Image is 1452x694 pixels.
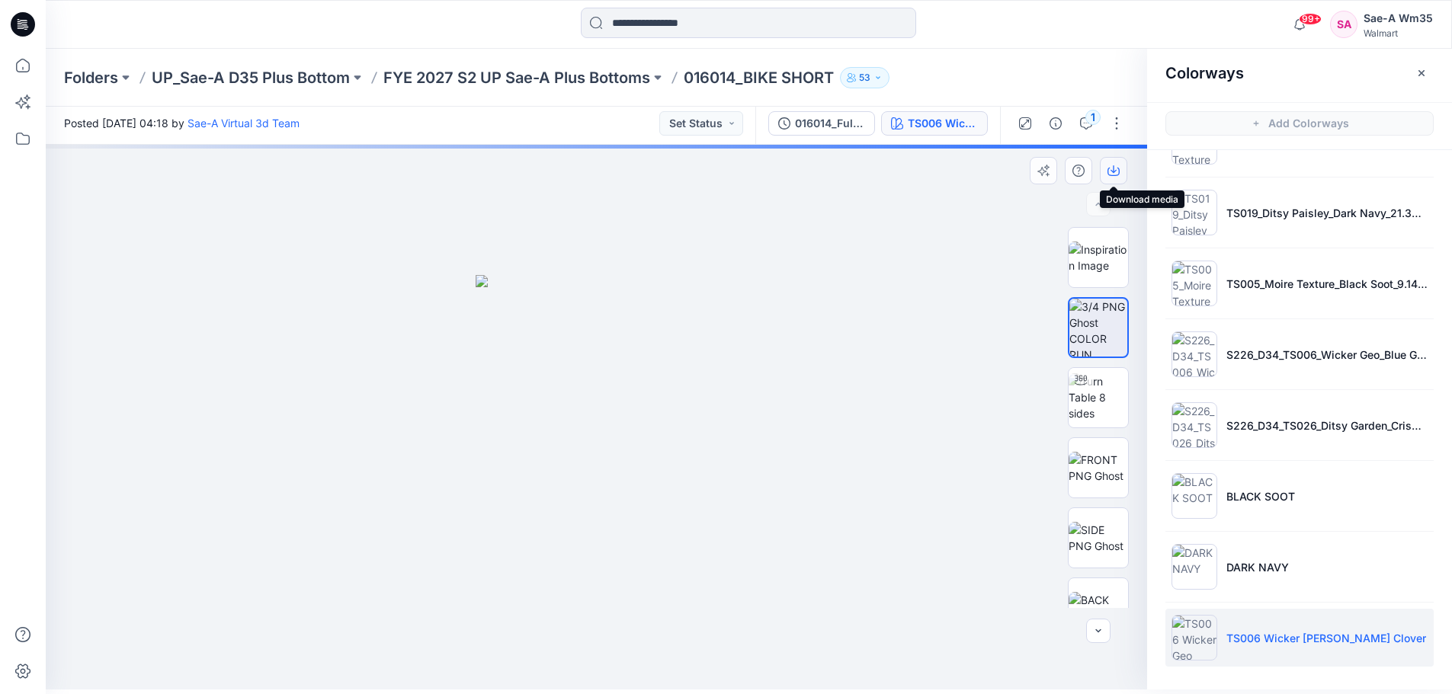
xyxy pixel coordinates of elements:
img: TS019_Ditsy Paisley_Dark Navy_21.33cm [1172,190,1217,235]
div: TS006 Wicker Geo Crisp Clover [908,115,978,132]
button: 016014_Full Colorways [768,111,875,136]
a: Sae-A Virtual 3d Team [188,117,300,130]
p: BLACK SOOT [1226,488,1295,504]
button: Details [1043,111,1068,136]
img: BACK PNG Ghost [1069,592,1128,624]
a: UP_Sae-A D35 Plus Bottom [152,67,350,88]
span: 99+ [1299,13,1322,25]
img: Turn Table 8 sides [1069,373,1128,421]
img: FRONT PNG Ghost [1069,452,1128,484]
p: 016014_BIKE SHORT [684,67,834,88]
button: 1 [1074,111,1098,136]
div: 016014_Full Colorways [795,115,865,132]
p: 53 [859,69,870,86]
p: TS005_Moire Texture_Black Soot_9.14cm [1226,276,1428,292]
div: 1 [1085,110,1101,125]
p: S226_D34_TS006_Wicker Geo_Blue Gusto_21.33cm [1226,347,1428,363]
button: 53 [840,67,889,88]
img: TS006 Wicker Geo Crisp Clover [1172,615,1217,660]
a: FYE 2027 S2 UP Sae-A Plus Bottoms [383,67,650,88]
img: eyJhbGciOiJIUzI1NiIsImtpZCI6IjAiLCJzbHQiOiJzZXMiLCJ0eXAiOiJKV1QifQ.eyJkYXRhIjp7InR5cGUiOiJzdG9yYW... [476,275,718,690]
img: S226_D34_TS006_Wicker Geo_Blue Gusto_21.33cm [1172,331,1217,377]
img: TS005_Moire Texture_Black Soot_9.14cm [1172,261,1217,306]
div: Sae-A Wm35 [1364,9,1433,27]
img: BLACK SOOT [1172,473,1217,519]
p: TS006 Wicker [PERSON_NAME] Clover [1226,630,1426,646]
img: DARK NAVY [1172,544,1217,590]
img: 3/4 PNG Ghost COLOR RUN [1069,299,1127,357]
div: Walmart [1364,27,1433,39]
a: Folders [64,67,118,88]
button: TS006 Wicker [PERSON_NAME] Clover [881,111,988,136]
p: S226_D34_TS026_Ditsy Garden_Crisp Clover_32cm [1226,417,1428,433]
img: SIDE PNG Ghost [1069,522,1128,554]
img: S226_D34_TS026_Ditsy Garden_Crisp Clover_32cm [1172,402,1217,448]
p: DARK NAVY [1226,559,1289,575]
div: SA [1330,11,1357,38]
img: Inspiration Image [1069,241,1128,273]
h2: Colorways [1165,64,1244,82]
span: Posted [DATE] 04:18 by [64,115,300,131]
p: TS019_Ditsy Paisley_Dark Navy_21.33cm [1226,205,1428,221]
